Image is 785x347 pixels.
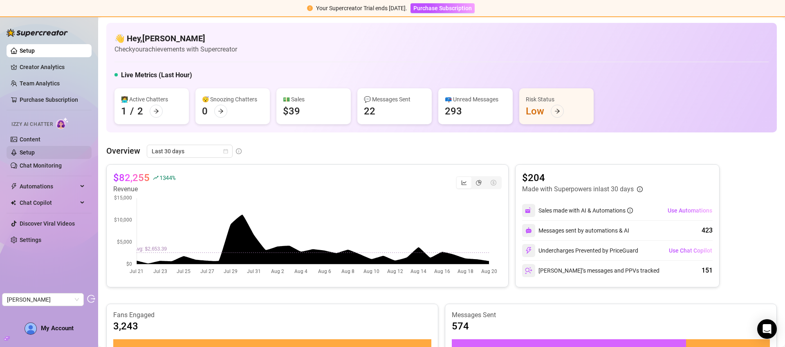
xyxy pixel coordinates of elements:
span: Use Chat Copilot [669,247,712,254]
div: [PERSON_NAME]’s messages and PPVs tracked [522,264,659,277]
div: Messages sent by automations & AI [522,224,629,237]
span: Your Supercreator Trial ends [DATE]. [316,5,407,11]
span: info-circle [627,208,633,213]
span: Purchase Subscription [413,5,472,11]
span: Automations [20,180,78,193]
a: Settings [20,237,41,243]
div: 💵 Sales [283,95,344,104]
a: Creator Analytics [20,60,85,74]
button: Purchase Subscription [410,3,475,13]
img: svg%3e [525,247,532,254]
span: exclamation-circle [307,5,313,11]
div: 0 [202,105,208,118]
span: thunderbolt [11,183,17,190]
a: Discover Viral Videos [20,220,75,227]
img: AI Chatter [56,117,69,129]
div: 😴 Snoozing Chatters [202,95,263,104]
div: 22 [364,105,375,118]
div: 293 [445,105,462,118]
span: Chat Copilot [20,196,78,209]
span: My Account [41,325,74,332]
span: info-circle [637,186,643,192]
a: Chat Monitoring [20,162,62,169]
article: Overview [106,145,140,157]
h5: Live Metrics (Last Hour) [121,70,192,80]
span: Heather Nielsen [7,293,79,306]
span: 1344 % [159,174,175,181]
img: Chat Copilot [11,200,16,206]
article: $204 [522,171,643,184]
article: 574 [452,320,469,333]
button: Use Automations [667,204,713,217]
a: Purchase Subscription [410,5,475,11]
span: arrow-right [554,108,560,114]
span: pie-chart [476,180,482,186]
span: Izzy AI Chatter [11,121,53,128]
div: Open Intercom Messenger [757,319,777,339]
div: segmented control [456,176,502,189]
article: Check your achievements with Supercreator [114,44,237,54]
article: Made with Superpowers in last 30 days [522,184,634,194]
article: Revenue [113,184,175,194]
img: ALV-UjWkJDqIkogU_Vbs3D3pd8OGx8_tngF7U-xKZAe6ZI36eAZwkrzb-0zF2Mdjb_1WNEPDHgzTkp-QsD39-3rs1byzzNlEO... [25,323,36,334]
span: dollar-circle [491,180,496,186]
a: Team Analytics [20,80,60,87]
img: svg%3e [525,207,532,214]
img: logo-BBDzfeDw.svg [7,29,68,37]
article: $82,255 [113,171,150,184]
div: Sales made with AI & Automations [538,206,633,215]
div: Undercharges Prevented by PriceGuard [522,244,638,257]
span: arrow-right [218,108,224,114]
a: Content [20,136,40,143]
a: Setup [20,47,35,54]
article: Fans Engaged [113,311,431,320]
span: build [4,336,10,341]
span: logout [87,295,95,303]
span: arrow-right [153,108,159,114]
div: $39 [283,105,300,118]
div: Risk Status [526,95,587,104]
div: 1 [121,105,127,118]
div: 📪 Unread Messages [445,95,506,104]
img: svg%3e [525,267,532,274]
a: Purchase Subscription [20,96,78,103]
span: info-circle [236,148,242,154]
article: 3,243 [113,320,138,333]
article: Messages Sent [452,311,770,320]
button: Use Chat Copilot [668,244,713,257]
h4: 👋 Hey, [PERSON_NAME] [114,33,237,44]
span: Use Automations [668,207,712,214]
span: Last 30 days [152,145,228,157]
div: 423 [702,226,713,235]
span: calendar [223,149,228,154]
span: rise [153,175,159,181]
a: Setup [20,149,35,156]
div: 👩‍💻 Active Chatters [121,95,182,104]
div: 💬 Messages Sent [364,95,425,104]
div: 2 [137,105,143,118]
img: svg%3e [525,227,532,234]
span: line-chart [461,180,467,186]
div: 151 [702,266,713,275]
